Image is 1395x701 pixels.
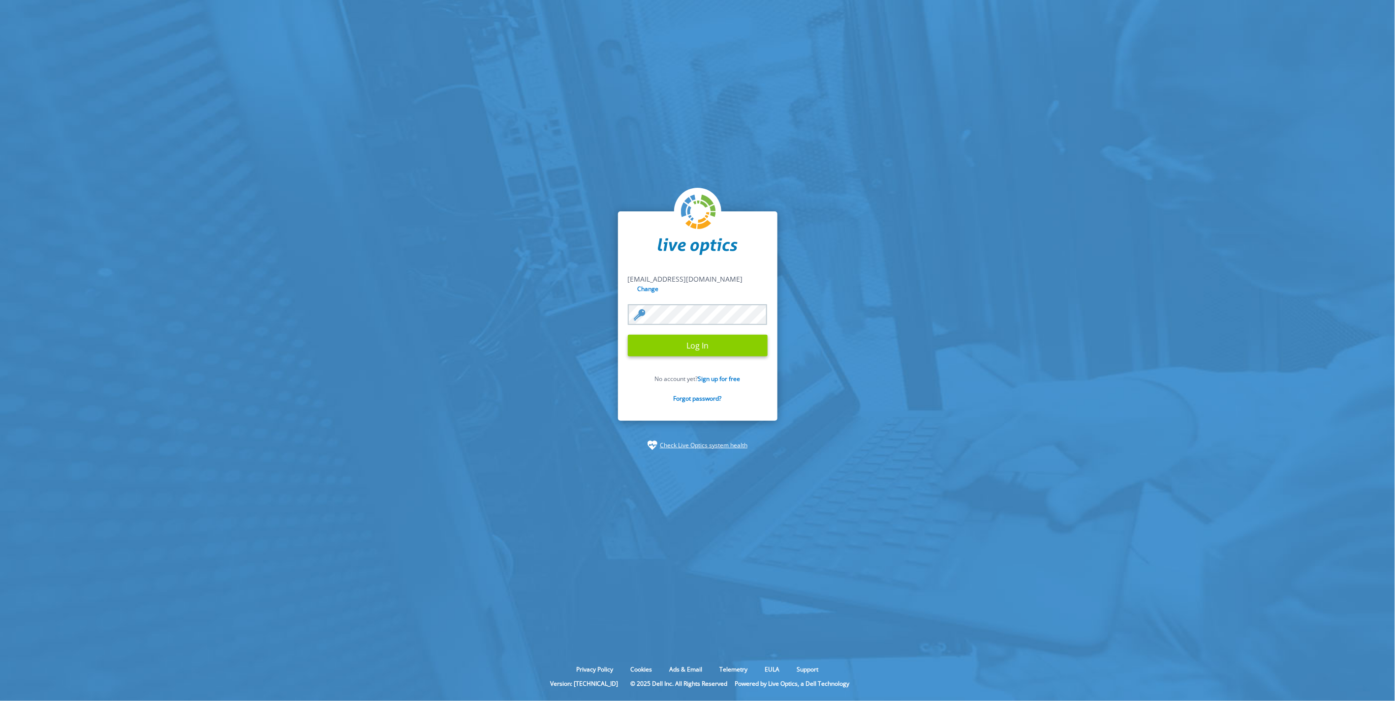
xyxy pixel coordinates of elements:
li: Powered by Live Optics, a Dell Technology [735,679,850,688]
a: Check Live Optics system health [660,440,747,450]
img: liveoptics-logo.svg [681,195,716,230]
li: Version: [TECHNICAL_ID] [546,679,623,688]
input: Log In [628,335,768,356]
a: Forgot password? [674,394,722,403]
li: © 2025 Dell Inc. All Rights Reserved [626,679,733,688]
img: liveoptics-word.svg [658,238,738,256]
a: Telemetry [713,665,755,673]
input: Change [636,284,662,293]
a: EULA [758,665,787,673]
img: status-check-icon.svg [648,440,657,450]
a: Cookies [623,665,660,673]
a: Ads & Email [662,665,710,673]
a: Sign up for free [698,375,741,383]
p: No account yet? [628,375,768,383]
a: Support [790,665,826,673]
span: [EMAIL_ADDRESS][DOMAIN_NAME] [628,274,743,284]
a: Privacy Policy [569,665,621,673]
